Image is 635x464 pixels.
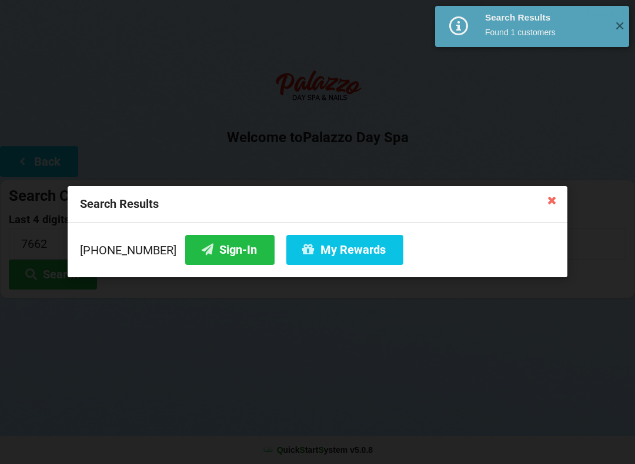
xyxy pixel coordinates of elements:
button: Sign-In [185,235,275,265]
div: Search Results [485,12,606,23]
div: Found 1 customers [485,26,606,38]
div: [PHONE_NUMBER] [80,235,555,265]
div: Search Results [68,186,567,223]
button: My Rewards [286,235,403,265]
